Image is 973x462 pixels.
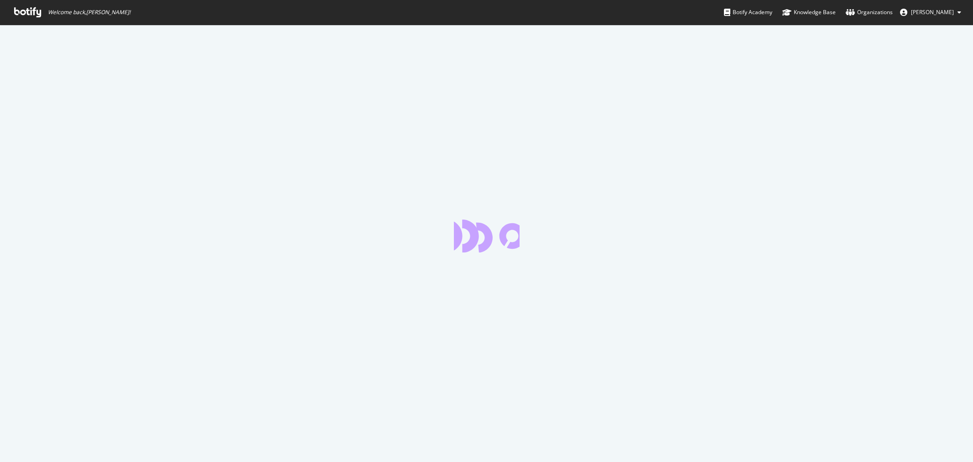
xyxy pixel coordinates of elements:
span: Welcome back, [PERSON_NAME] ! [48,9,130,16]
div: Organizations [846,8,893,17]
span: Jessica Parks [911,8,954,16]
div: Botify Academy [724,8,772,17]
div: animation [454,220,520,252]
div: Knowledge Base [782,8,836,17]
button: [PERSON_NAME] [893,5,968,20]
